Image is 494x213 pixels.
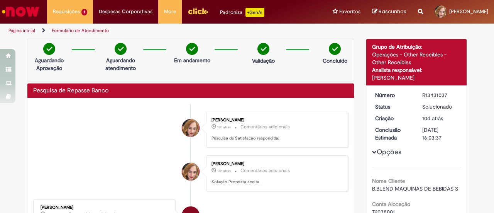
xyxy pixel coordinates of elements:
div: [PERSON_NAME] [372,74,461,82]
span: Requisições [53,8,80,15]
img: check-circle-green.png [329,43,341,55]
p: +GenAi [245,8,264,17]
b: Conta Alocação [372,201,410,208]
span: More [164,8,176,15]
span: Favoritos [339,8,360,15]
small: Comentários adicionais [240,167,290,174]
img: check-circle-green.png [257,43,269,55]
div: 20/08/2025 09:10:53 [422,114,458,122]
span: B.BLEND MAQUINAS DE BEBIDAS S [372,185,458,192]
div: Grupo de Atribuição: [372,43,461,51]
div: Padroniza [220,8,264,17]
div: Analista responsável: [372,66,461,74]
small: Comentários adicionais [240,124,290,130]
p: Aguardando atendimento [102,56,139,72]
span: 18h atrás [217,169,231,173]
span: 1 [81,9,87,15]
time: 28/08/2025 17:52:59 [217,125,231,130]
div: [DATE] 16:03:37 [422,126,458,141]
p: Aguardando Aprovação [30,56,68,72]
div: Solucionado [422,103,458,111]
div: [PERSON_NAME] [41,205,169,210]
img: ServiceNow [1,4,41,19]
div: Naiara da Silva Gomes [182,163,200,181]
p: Solução Proposta aceita. [211,179,340,185]
span: Rascunhos [379,8,406,15]
p: Concluído [323,57,347,65]
p: Em andamento [174,56,210,64]
a: Página inicial [8,27,35,34]
div: [PERSON_NAME] [211,118,340,123]
a: Formulário de Atendimento [52,27,109,34]
h2: Pesquisa de Repasse Banco Histórico de tíquete [33,87,108,94]
dt: Status [369,103,417,111]
span: 10d atrás [422,115,443,122]
span: [PERSON_NAME] [449,8,488,15]
span: 18h atrás [217,125,231,130]
img: check-circle-green.png [43,43,55,55]
a: Rascunhos [372,8,406,15]
p: Validação [252,57,275,65]
b: Nome Cliente [372,177,405,184]
img: click_logo_yellow_360x200.png [188,5,208,17]
img: check-circle-green.png [115,43,127,55]
div: Operações - Other Receibles - Other Receibles [372,51,461,66]
time: 20/08/2025 09:10:53 [422,115,443,122]
img: check-circle-green.png [186,43,198,55]
div: Naiara da Silva Gomes [182,119,200,137]
dt: Criação [369,114,417,122]
dt: Número [369,91,417,99]
ul: Trilhas de página [6,24,323,38]
div: R13431037 [422,91,458,99]
dt: Conclusão Estimada [369,126,417,141]
p: Pesquisa de Satisfação respondida! [211,135,340,141]
div: [PERSON_NAME] [211,162,340,166]
time: 28/08/2025 17:52:09 [217,169,231,173]
span: Despesas Corporativas [99,8,152,15]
